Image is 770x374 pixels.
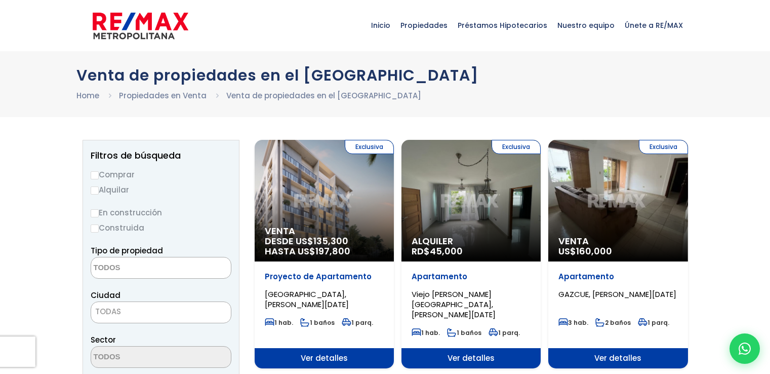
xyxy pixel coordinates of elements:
span: 197,800 [315,245,350,257]
span: TODAS [91,305,231,319]
span: Ciudad [91,290,120,301]
h2: Filtros de búsqueda [91,151,231,161]
span: Ver detalles [255,348,394,368]
span: Únete a RE/MAX [620,10,688,41]
span: TODAS [95,306,121,317]
span: Venta [265,226,384,236]
p: Apartamento [412,272,531,282]
span: Nuestro equipo [552,10,620,41]
li: Venta de propiedades en el [GEOGRAPHIC_DATA] [226,89,421,102]
span: US$ [558,245,612,257]
span: 1 baños [447,328,481,337]
span: 45,000 [430,245,463,257]
label: En construcción [91,206,231,219]
img: remax-metropolitana-logo [93,11,188,41]
span: Exclusiva [639,140,688,154]
span: 1 parq. [489,328,520,337]
span: 1 hab. [412,328,440,337]
p: Proyecto de Apartamento [265,272,384,282]
span: HASTA US$ [265,246,384,256]
input: Construida [91,225,99,233]
span: TODAS [91,302,231,323]
span: Venta [558,236,677,246]
span: 1 parq. [342,318,373,327]
span: 3 hab. [558,318,588,327]
span: Préstamos Hipotecarios [453,10,552,41]
span: 1 parq. [638,318,669,327]
span: Alquiler [412,236,531,246]
span: Sector [91,334,116,345]
span: 1 hab. [265,318,293,327]
span: Exclusiva [492,140,541,154]
span: Propiedades [395,10,453,41]
textarea: Search [91,347,189,368]
span: DESDE US$ [265,236,384,256]
a: Exclusiva Alquiler RD$45,000 Apartamento Viejo [PERSON_NAME][GEOGRAPHIC_DATA], [PERSON_NAME][DATE... [401,140,541,368]
span: Exclusiva [345,140,394,154]
label: Construida [91,221,231,234]
input: Alquilar [91,186,99,195]
a: Exclusiva Venta DESDE US$135,300 HASTA US$197,800 Proyecto de Apartamento [GEOGRAPHIC_DATA], [PER... [255,140,394,368]
p: Apartamento [558,272,677,282]
span: 2 baños [595,318,631,327]
input: En construcción [91,209,99,217]
a: Home [76,90,99,101]
a: Propiedades en Venta [119,90,207,101]
h1: Venta de propiedades en el [GEOGRAPHIC_DATA] [76,66,694,84]
label: Alquilar [91,183,231,196]
span: 1 baños [300,318,335,327]
span: Tipo de propiedad [91,245,163,256]
span: [GEOGRAPHIC_DATA], [PERSON_NAME][DATE] [265,289,349,310]
span: GAZCUE, [PERSON_NAME][DATE] [558,289,676,300]
textarea: Search [91,257,189,279]
span: Ver detalles [401,348,541,368]
span: Ver detalles [548,348,687,368]
a: Exclusiva Venta US$160,000 Apartamento GAZCUE, [PERSON_NAME][DATE] 3 hab. 2 baños 1 parq. Ver det... [548,140,687,368]
span: RD$ [412,245,463,257]
span: Viejo [PERSON_NAME][GEOGRAPHIC_DATA], [PERSON_NAME][DATE] [412,289,496,320]
label: Comprar [91,168,231,181]
input: Comprar [91,171,99,179]
span: 160,000 [576,245,612,257]
span: Inicio [366,10,395,41]
span: 135,300 [313,235,348,247]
